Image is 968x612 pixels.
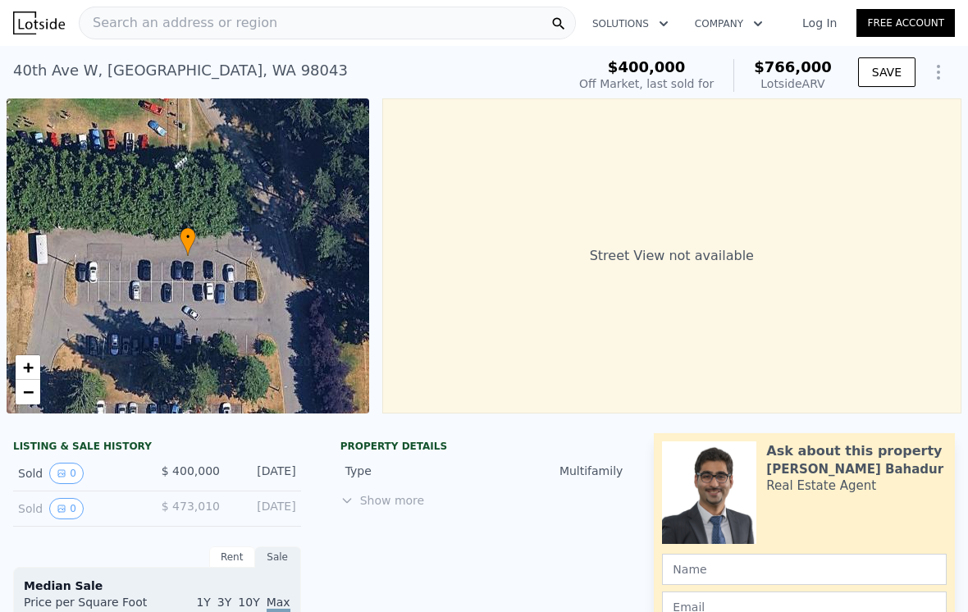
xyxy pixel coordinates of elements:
[382,98,961,413] div: Street View not available
[922,56,955,89] button: Show Options
[80,13,277,33] span: Search an address or region
[340,440,628,453] div: Property details
[783,15,856,31] a: Log In
[255,546,301,568] div: Sale
[608,58,686,75] span: $400,000
[209,546,255,568] div: Rent
[579,75,714,92] div: Off Market, last sold for
[238,596,259,609] span: 10Y
[13,59,348,82] div: 40th Ave W , [GEOGRAPHIC_DATA] , WA 98043
[16,380,40,404] a: Zoom out
[162,464,220,477] span: $ 400,000
[233,498,296,519] div: [DATE]
[484,463,623,479] div: Multifamily
[754,58,832,75] span: $766,000
[662,554,947,585] input: Name
[766,441,942,461] div: Ask about this property
[766,477,876,494] div: Real Estate Agent
[18,498,144,519] div: Sold
[13,11,65,34] img: Lotside
[13,440,301,456] div: LISTING & SALE HISTORY
[217,596,231,609] span: 3Y
[16,355,40,380] a: Zoom in
[24,578,290,594] div: Median Sale
[18,463,144,484] div: Sold
[856,9,955,37] a: Free Account
[340,492,628,509] span: Show more
[267,596,290,612] span: Max
[49,498,84,519] button: View historical data
[754,75,832,92] div: Lotside ARV
[49,463,84,484] button: View historical data
[579,9,682,39] button: Solutions
[345,463,484,479] div: Type
[162,500,220,513] span: $ 473,010
[858,57,915,87] button: SAVE
[23,357,34,377] span: +
[766,461,943,477] div: [PERSON_NAME] Bahadur
[682,9,776,39] button: Company
[180,227,196,256] div: •
[23,381,34,402] span: −
[233,463,296,484] div: [DATE]
[196,596,210,609] span: 1Y
[180,230,196,244] span: •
